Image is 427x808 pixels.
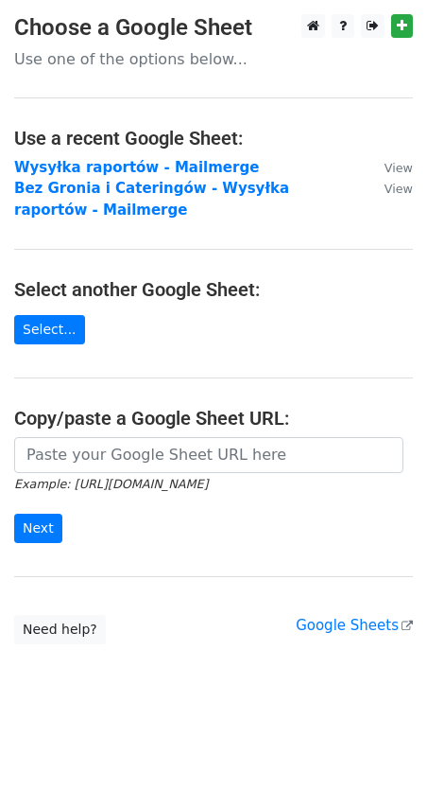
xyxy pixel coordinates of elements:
[14,315,85,344] a: Select...
[14,127,413,149] h4: Use a recent Google Sheet:
[14,278,413,301] h4: Select another Google Sheet:
[333,717,427,808] iframe: Chat Widget
[384,161,413,175] small: View
[14,477,208,491] small: Example: [URL][DOMAIN_NAME]
[14,407,413,430] h4: Copy/paste a Google Sheet URL:
[384,182,413,196] small: View
[14,615,106,644] a: Need help?
[14,180,289,219] a: Bez Gronia i Cateringów - Wysyłka raportów - Mailmerge
[14,437,403,473] input: Paste your Google Sheet URL here
[366,180,413,197] a: View
[366,159,413,176] a: View
[14,14,413,42] h3: Choose a Google Sheet
[14,159,259,176] a: Wysyłka raportów - Mailmerge
[296,617,413,634] a: Google Sheets
[14,49,413,69] p: Use one of the options below...
[14,514,62,543] input: Next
